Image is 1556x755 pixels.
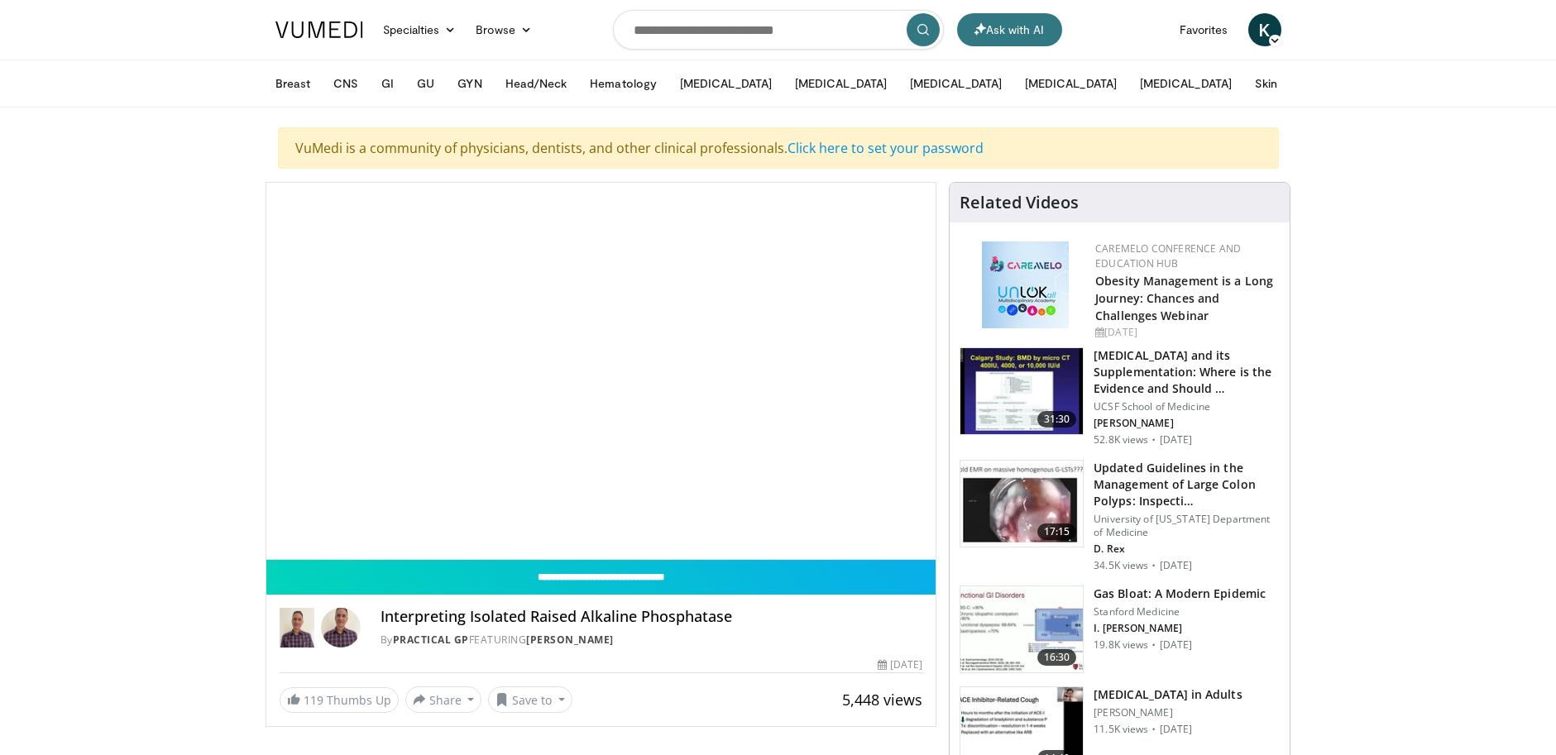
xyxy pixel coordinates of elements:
p: 52.8K views [1094,433,1148,447]
div: · [1151,638,1156,652]
button: Share [405,686,482,713]
p: 19.8K views [1094,638,1148,652]
p: I. [PERSON_NAME] [1094,622,1266,635]
h4: Related Videos [960,193,1079,213]
p: University of [US_STATE] Department of Medicine [1094,513,1280,539]
a: Browse [466,13,542,46]
p: [DATE] [1160,723,1193,736]
a: Favorites [1170,13,1238,46]
div: VuMedi is a community of physicians, dentists, and other clinical professionals. [278,127,1279,169]
input: Search topics, interventions [613,10,944,50]
p: D. Rex [1094,542,1280,556]
div: [DATE] [1095,325,1276,340]
a: CaReMeLO Conference and Education Hub [1095,241,1241,270]
button: Skin [1245,67,1287,100]
h3: Gas Bloat: A Modern Epidemic [1094,585,1266,602]
p: UCSF School of Medicine [1094,400,1280,413]
h3: Updated Guidelines in the Management of Large Colon Polyps: Inspecti… [1094,460,1280,509]
img: 480ec31d-e3c1-475b-8289-0a0659db689a.150x105_q85_crop-smart_upscale.jpg [960,586,1083,672]
p: Stanford Medicine [1094,605,1266,619]
img: 45df64a9-a6de-482c-8a90-ada250f7980c.png.150x105_q85_autocrop_double_scale_upscale_version-0.2.jpg [982,241,1069,328]
button: [MEDICAL_DATA] [900,67,1012,100]
span: 5,448 views [842,690,922,710]
div: · [1151,433,1156,447]
button: Save to [488,686,572,713]
button: Ask with AI [957,13,1062,46]
button: [MEDICAL_DATA] [785,67,897,100]
img: 4bb25b40-905e-443e-8e37-83f056f6e86e.150x105_q85_crop-smart_upscale.jpg [960,348,1083,434]
p: [PERSON_NAME] [1094,706,1242,719]
button: [MEDICAL_DATA] [1130,67,1242,100]
h4: Interpreting Isolated Raised Alkaline Phosphatase [381,608,922,626]
a: 16:30 Gas Bloat: A Modern Epidemic Stanford Medicine I. [PERSON_NAME] 19.8K views · [DATE] [960,585,1280,673]
a: Click here to set your password [788,139,984,157]
p: 34.5K views [1094,559,1148,572]
p: [DATE] [1160,559,1193,572]
button: GYN [448,67,491,100]
p: 11.5K views [1094,723,1148,736]
a: 17:15 Updated Guidelines in the Management of Large Colon Polyps: Inspecti… University of [US_STA... [960,460,1280,572]
p: [DATE] [1160,638,1193,652]
button: [MEDICAL_DATA] [1015,67,1127,100]
button: GU [407,67,444,100]
a: Practical GP [393,633,469,647]
button: Head/Neck [496,67,577,100]
div: · [1151,559,1156,572]
div: By FEATURING [381,633,922,647]
img: Avatar [321,608,361,647]
video-js: Video Player [266,183,936,560]
p: [DATE] [1160,433,1193,447]
a: 119 Thumbs Up [280,687,399,713]
a: K [1248,13,1281,46]
span: 17:15 [1037,523,1077,540]
h3: [MEDICAL_DATA] and its Supplementation: Where is the Evidence and Should … [1094,347,1280,397]
button: Breast [266,67,320,100]
button: [MEDICAL_DATA] [670,67,782,100]
span: 119 [304,692,323,708]
button: GI [371,67,404,100]
p: [PERSON_NAME] [1094,417,1280,430]
div: [DATE] [878,657,922,672]
a: Specialties [373,13,467,46]
a: Obesity Management is a Long Journey: Chances and Challenges Webinar [1095,273,1273,323]
a: [PERSON_NAME] [526,633,614,647]
h3: [MEDICAL_DATA] in Adults [1094,686,1242,703]
span: 16:30 [1037,649,1077,666]
img: VuMedi Logo [275,22,363,38]
div: · [1151,723,1156,736]
button: CNS [323,67,368,100]
img: dfcfcb0d-b871-4e1a-9f0c-9f64970f7dd8.150x105_q85_crop-smart_upscale.jpg [960,461,1083,547]
a: 31:30 [MEDICAL_DATA] and its Supplementation: Where is the Evidence and Should … UCSF School of M... [960,347,1280,447]
img: Practical GP [280,608,314,647]
span: 31:30 [1037,411,1077,428]
button: Hematology [580,67,667,100]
